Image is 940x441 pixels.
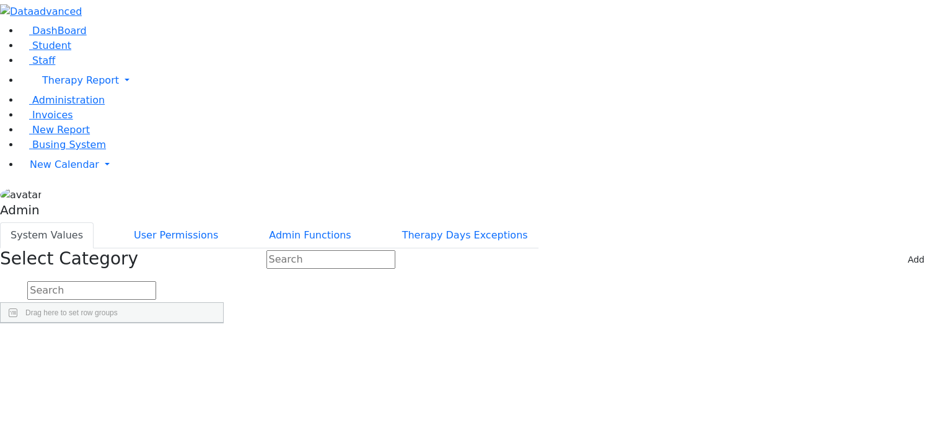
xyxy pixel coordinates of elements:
span: Invoices [32,109,73,121]
button: Admin Functions [258,222,361,248]
input: Search [27,281,156,300]
span: Drag here to set row groups [25,308,118,317]
a: Student [20,40,71,51]
a: Staff [20,55,55,66]
a: DashBoard [20,25,87,37]
a: Busing System [20,139,106,151]
span: Staff [32,55,55,66]
span: Administration [32,94,105,106]
span: New Report [32,124,90,136]
span: Busing System [32,139,106,151]
a: New Calendar [20,152,940,177]
a: New Report [20,124,90,136]
span: Therapy Report [42,74,119,86]
button: User Permissions [123,222,229,248]
button: Therapy Days Exceptions [392,222,538,248]
a: Therapy Report [20,68,940,93]
span: DashBoard [32,25,87,37]
button: Add [902,250,930,269]
a: Administration [20,94,105,106]
span: Student [32,40,71,51]
span: New Calendar [30,159,99,170]
a: Invoices [20,109,73,121]
input: Search [266,250,395,269]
